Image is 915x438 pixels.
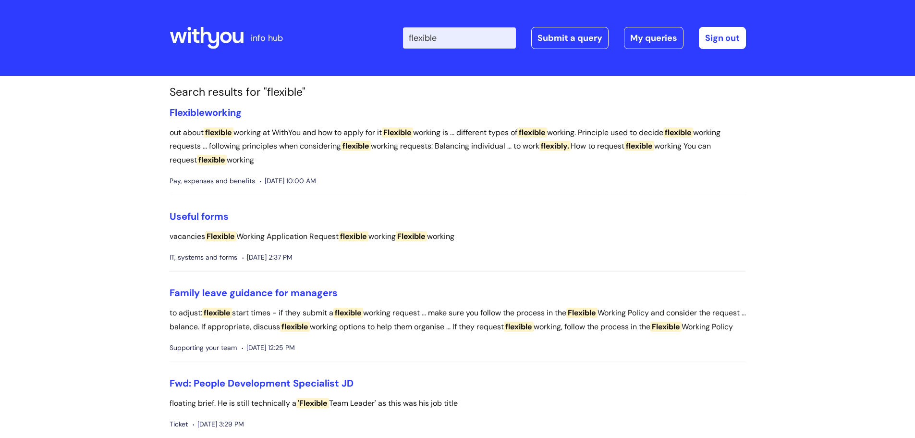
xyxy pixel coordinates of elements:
[663,127,693,138] span: flexible
[170,210,229,223] a: Useful forms
[280,322,310,332] span: flexible
[170,397,746,411] p: floating brief. He is still technically a Team Leader' as this was his job title
[251,30,283,46] p: info hub
[170,175,255,187] span: Pay, expenses and benefits
[339,231,368,241] span: flexible
[205,231,236,241] span: Flexible
[341,141,371,151] span: flexible
[539,141,571,151] span: flexibly.
[170,106,205,119] span: Flexible
[260,175,316,187] span: [DATE] 10:00 AM
[197,155,227,165] span: flexible
[296,398,329,408] span: 'Flexible
[170,377,354,389] a: Fwd: People Development Specialist JD
[650,322,682,332] span: Flexible
[170,418,188,430] span: Ticket
[504,322,534,332] span: flexible
[403,27,516,49] input: Search
[204,127,233,138] span: flexible
[242,342,295,354] span: [DATE] 12:25 PM
[396,231,427,241] span: Flexible
[403,27,746,49] div: | -
[699,27,746,49] a: Sign out
[193,418,244,430] span: [DATE] 3:29 PM
[531,27,609,49] a: Submit a query
[624,27,683,49] a: My queries
[170,251,237,263] span: IT, systems and forms
[566,308,598,318] span: Flexible
[170,230,746,244] p: vacancies Working Application Request working working
[170,86,746,99] h1: Search results for "flexible"
[170,126,746,167] p: out about working at WithYou and how to apply for it working is ... different types of working. P...
[333,308,363,318] span: flexible
[624,141,654,151] span: flexible
[517,127,547,138] span: flexible
[382,127,413,138] span: Flexible
[242,251,293,263] span: [DATE] 2:37 PM
[170,287,338,299] a: Family leave guidance for managers
[170,306,746,334] p: to adjust: start times - if they submit a working request ... make sure you follow the process in...
[170,106,242,119] a: Flexibleworking
[202,308,232,318] span: flexible
[170,342,237,354] span: Supporting your team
